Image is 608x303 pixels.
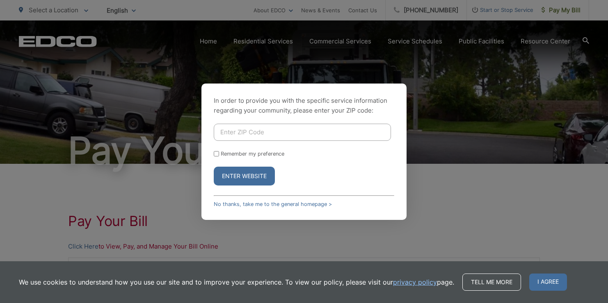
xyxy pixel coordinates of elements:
[214,167,275,185] button: Enter Website
[393,277,437,287] a: privacy policy
[214,96,394,115] p: In order to provide you with the specific service information regarding your community, please en...
[19,277,454,287] p: We use cookies to understand how you use our site and to improve your experience. To view our pol...
[221,151,284,157] label: Remember my preference
[214,124,391,141] input: Enter ZIP Code
[529,274,567,291] span: I agree
[462,274,521,291] a: Tell me more
[214,201,332,207] a: No thanks, take me to the general homepage >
